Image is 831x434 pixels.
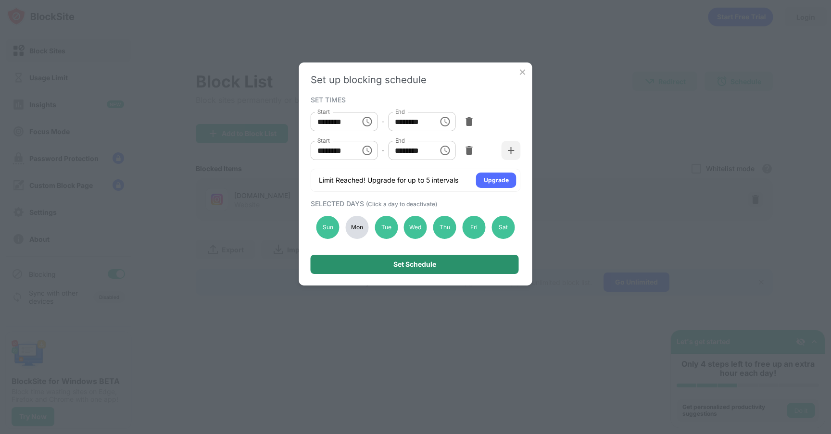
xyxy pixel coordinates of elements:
div: Mon [345,216,368,239]
div: Set up blocking schedule [311,74,521,86]
div: Set Schedule [393,260,436,268]
button: Choose time, selected time is 10:00 AM [435,141,454,160]
button: Choose time, selected time is 11:55 PM [435,112,454,131]
div: Sat [491,216,515,239]
div: Sun [316,216,340,239]
button: Choose time, selected time is 12:00 AM [357,141,377,160]
div: - [381,145,384,156]
img: x-button.svg [518,67,528,77]
div: Tue [375,216,398,239]
button: Choose time, selected time is 10:30 AM [357,112,377,131]
div: Fri [463,216,486,239]
label: End [395,136,405,145]
div: SELECTED DAYS [311,199,518,208]
div: Limit Reached! Upgrade for up to 5 intervals [319,175,458,185]
label: Start [317,108,330,116]
div: Thu [433,216,456,239]
div: Upgrade [484,175,509,185]
div: SET TIMES [311,96,518,103]
label: End [395,108,405,116]
div: - [381,116,384,127]
span: (Click a day to deactivate) [366,200,437,208]
div: Wed [404,216,427,239]
label: Start [317,136,330,145]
